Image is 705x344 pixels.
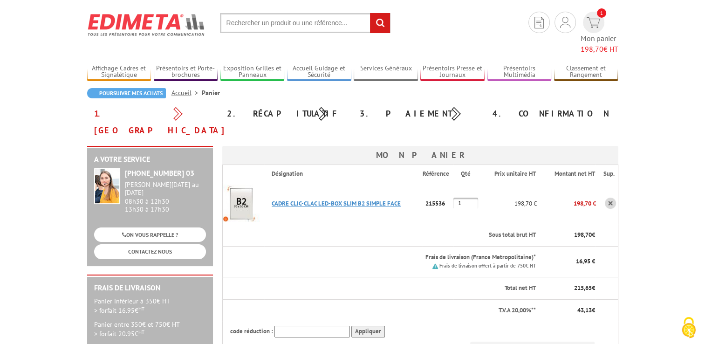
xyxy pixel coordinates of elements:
[230,284,536,293] p: Total net HT
[94,244,206,259] a: CONTACTEZ-NOUS
[544,170,595,179] p: Montant net HT
[595,165,618,182] th: Sup.
[230,327,273,335] span: code réduction :
[677,316,700,339] img: Cookies (fenêtre modale)
[125,181,206,213] div: 08h30 à 12h30 13h30 à 17h30
[220,64,285,80] a: Exposition Grilles et Panneaux
[574,231,591,239] span: 198,70
[544,231,595,240] p: €
[351,326,385,337] input: Appliquer
[171,89,202,97] a: Accueil
[220,13,390,33] input: Rechercher un produit ou une référence...
[581,44,618,55] span: € HT
[94,306,144,315] span: > forfait 16.95€
[202,88,220,97] li: Panier
[420,64,485,80] a: Présentoirs Presse et Journaux
[534,17,544,28] img: devis rapide
[581,33,618,55] span: Mon panier
[94,168,120,204] img: widget-service.jpg
[581,44,603,54] span: 198,70
[272,253,536,262] p: Frais de livraison (France Metropolitaine)*
[554,64,618,80] a: Classement et Rangement
[544,306,595,315] p: €
[222,146,618,165] h3: Mon panier
[370,13,390,33] input: rechercher
[353,105,486,122] div: 3. Paiement
[264,224,537,246] th: Sous total brut HT
[125,168,194,178] strong: [PHONE_NUMBER] 03
[287,64,351,80] a: Accueil Guidage et Sécurité
[138,329,144,335] sup: HT
[423,170,452,179] p: Référence
[354,64,418,80] a: Services Généraux
[486,105,618,122] div: 4. Confirmation
[544,284,595,293] p: €
[94,227,206,242] a: ON VOUS RAPPELLE ?
[481,195,537,212] p: 198,70 €
[94,155,206,164] h2: A votre service
[272,200,401,207] a: CADRE CLIC-CLAC LED-BOX SLIM B2 SIMPLE FACE
[87,64,151,80] a: Affichage Cadres et Signalétique
[154,64,218,80] a: Présentoirs et Porte-brochures
[439,262,536,269] small: Frais de livraison offert à partir de 750€ HT
[94,284,206,292] h2: Frais de Livraison
[230,306,536,315] p: T.V.A 20,00%**
[672,312,705,344] button: Cookies (fenêtre modale)
[87,105,220,139] div: 1. [GEOGRAPHIC_DATA]
[597,8,606,18] span: 1
[264,165,422,182] th: Désignation
[453,165,481,182] th: Qté
[87,88,166,98] a: Poursuivre mes achats
[138,305,144,312] sup: HT
[223,185,260,222] img: CADRE CLIC-CLAC LED-BOX SLIM B2 SIMPLE FACE
[423,195,453,212] p: 215536
[488,170,536,179] p: Prix unitaire HT
[587,17,600,28] img: devis rapide
[432,263,438,269] img: picto.png
[574,284,591,292] span: 215,65
[87,7,206,42] img: Edimeta
[577,306,591,314] span: 43,13
[220,105,353,122] div: 2. Récapitulatif
[94,330,144,338] span: > forfait 20.95€
[581,12,618,55] a: devis rapide 1 Mon panier 198,70€ HT
[560,17,570,28] img: devis rapide
[125,181,206,197] div: [PERSON_NAME][DATE] au [DATE]
[537,195,596,212] p: 198,70 €
[575,257,595,265] span: 16,95 €
[94,320,206,338] p: Panier entre 350€ et 750€ HT
[94,296,206,315] p: Panier inférieur à 350€ HT
[487,64,552,80] a: Présentoirs Multimédia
